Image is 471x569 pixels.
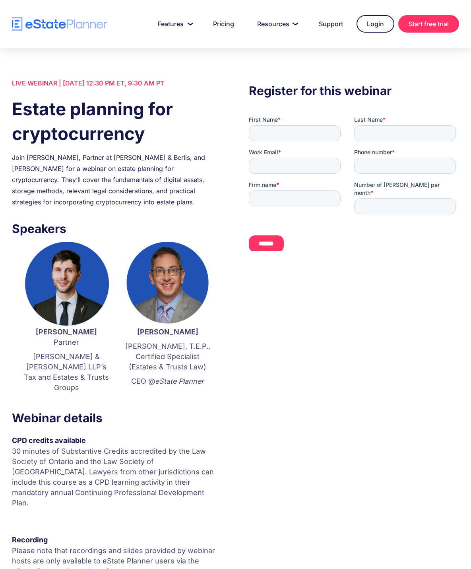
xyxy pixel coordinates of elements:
[12,152,222,208] div: Join [PERSON_NAME], Partner at [PERSON_NAME] & Berlis, and [PERSON_NAME] for a webinar on estate ...
[249,116,459,251] iframe: Form 0
[125,341,210,372] p: [PERSON_NAME], T.E.P., Certified Specialist (Estates & Trusts Law)
[125,390,210,401] p: ‍
[204,16,244,32] a: Pricing
[12,436,86,445] strong: CPD credits available
[24,327,109,348] p: Partner
[12,219,222,238] h3: Speakers
[309,16,353,32] a: Support
[12,446,222,508] p: 30 minutes of Substantive Credits accredited by the Law Society of Ontario and the Law Society of...
[12,17,107,31] a: home
[357,15,394,33] a: Login
[155,377,204,385] em: eState Planner
[125,376,210,386] p: CEO @
[148,16,200,32] a: Features
[249,82,459,100] h3: Register for this webinar
[36,328,97,336] strong: [PERSON_NAME]
[248,16,305,32] a: Resources
[12,512,222,522] p: ‍
[24,351,109,393] p: [PERSON_NAME] & [PERSON_NAME] LLP’s Tax and Estates & Trusts Groups
[12,78,222,89] div: LIVE WEBINAR | [DATE] 12:30 PM ET, 9:30 AM PT
[12,534,222,546] div: Recording
[137,328,198,336] strong: [PERSON_NAME]
[12,97,222,146] h1: Estate planning for cryptocurrency
[398,15,459,33] a: Start free trial
[12,409,222,427] h3: Webinar details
